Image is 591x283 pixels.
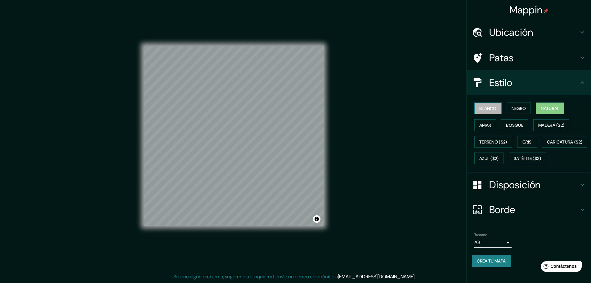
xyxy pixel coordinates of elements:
[474,232,487,237] font: Tamaño
[509,3,543,16] font: Mappin
[467,20,591,45] div: Ubicación
[522,139,532,145] font: Gris
[533,119,569,131] button: Madera ($2)
[474,136,512,148] button: Terreno ($2)
[467,45,591,70] div: Patas
[517,136,537,148] button: Gris
[338,273,414,280] a: [EMAIL_ADDRESS][DOMAIN_NAME]
[173,273,338,280] font: Si tiene algún problema, sugerencia o inquietud, envíe un correo electrónico a
[416,273,418,280] font: .
[479,156,499,162] font: Azul ($2)
[415,273,416,280] font: .
[474,119,496,131] button: Amar
[474,239,480,246] font: A3
[467,197,591,222] div: Borde
[467,172,591,197] div: Disposición
[536,259,584,276] iframe: Lanzador de widgets de ayuda
[544,8,548,13] img: pin-icon.png
[144,46,324,226] canvas: Mapa
[489,51,514,64] font: Patas
[313,215,320,223] button: Activar o desactivar atribución
[512,106,526,111] font: Negro
[467,70,591,95] div: Estilo
[474,238,512,248] div: A3
[479,122,491,128] font: Amar
[414,273,415,280] font: .
[507,103,531,114] button: Negro
[479,106,497,111] font: Blanco
[479,139,507,145] font: Terreno ($2)
[506,122,523,128] font: Bosque
[477,258,506,264] font: Crea tu mapa
[536,103,564,114] button: Natural
[489,178,540,191] font: Disposición
[474,153,504,164] button: Azul ($2)
[541,106,559,111] font: Natural
[509,153,546,164] button: Satélite ($3)
[514,156,541,162] font: Satélite ($3)
[489,76,513,89] font: Estilo
[538,122,564,128] font: Madera ($2)
[542,136,588,148] button: Caricatura ($2)
[472,255,511,267] button: Crea tu mapa
[474,103,502,114] button: Blanco
[501,119,528,131] button: Bosque
[489,203,515,216] font: Borde
[547,139,583,145] font: Caricatura ($2)
[489,26,533,39] font: Ubicación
